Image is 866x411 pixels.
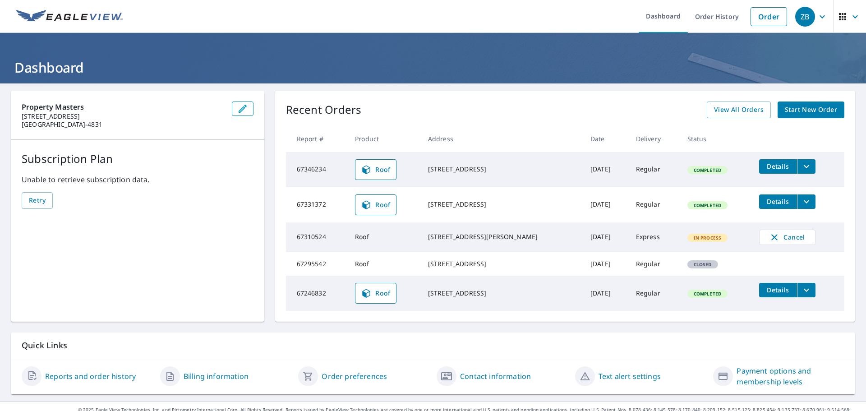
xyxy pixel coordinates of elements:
[759,194,797,209] button: detailsBtn-67331372
[361,288,391,299] span: Roof
[22,112,225,120] p: [STREET_ADDRESS]
[322,371,387,382] a: Order preferences
[714,104,764,115] span: View All Orders
[688,167,727,173] span: Completed
[583,222,629,252] td: [DATE]
[599,371,661,382] a: Text alert settings
[785,104,837,115] span: Start New Order
[765,162,792,171] span: Details
[45,371,136,382] a: Reports and order history
[629,152,680,187] td: Regular
[361,199,391,210] span: Roof
[583,252,629,276] td: [DATE]
[22,151,253,167] p: Subscription Plan
[22,192,53,209] button: Retry
[428,259,576,268] div: [STREET_ADDRESS]
[795,7,815,27] div: ZB
[688,261,717,268] span: Closed
[629,125,680,152] th: Delivery
[751,7,787,26] a: Order
[286,152,348,187] td: 67346234
[348,125,421,152] th: Product
[184,371,249,382] a: Billing information
[22,174,253,185] p: Unable to retrieve subscription data.
[765,286,792,294] span: Details
[355,283,396,304] a: Roof
[22,120,225,129] p: [GEOGRAPHIC_DATA]-4831
[688,291,727,297] span: Completed
[355,159,396,180] a: Roof
[688,202,727,208] span: Completed
[688,235,727,241] span: In Process
[583,276,629,311] td: [DATE]
[583,152,629,187] td: [DATE]
[680,125,752,152] th: Status
[286,125,348,152] th: Report #
[797,283,815,297] button: filesDropdownBtn-67246832
[759,159,797,174] button: detailsBtn-67346234
[361,164,391,175] span: Roof
[348,252,421,276] td: Roof
[797,159,815,174] button: filesDropdownBtn-67346234
[421,125,583,152] th: Address
[286,222,348,252] td: 67310524
[759,283,797,297] button: detailsBtn-67246832
[707,102,771,118] a: View All Orders
[428,165,576,174] div: [STREET_ADDRESS]
[765,197,792,206] span: Details
[348,222,421,252] td: Roof
[629,187,680,222] td: Regular
[29,195,46,206] span: Retry
[778,102,844,118] a: Start New Order
[22,340,844,351] p: Quick Links
[22,102,225,112] p: Property Masters
[11,58,855,77] h1: Dashboard
[286,276,348,311] td: 67246832
[428,289,576,298] div: [STREET_ADDRESS]
[797,194,815,209] button: filesDropdownBtn-67331372
[286,102,362,118] p: Recent Orders
[583,187,629,222] td: [DATE]
[460,371,531,382] a: Contact information
[286,187,348,222] td: 67331372
[629,252,680,276] td: Regular
[428,200,576,209] div: [STREET_ADDRESS]
[629,276,680,311] td: Regular
[583,125,629,152] th: Date
[16,10,123,23] img: EV Logo
[769,232,806,243] span: Cancel
[428,232,576,241] div: [STREET_ADDRESS][PERSON_NAME]
[286,252,348,276] td: 67295542
[355,194,396,215] a: Roof
[629,222,680,252] td: Express
[759,230,815,245] button: Cancel
[737,365,844,387] a: Payment options and membership levels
